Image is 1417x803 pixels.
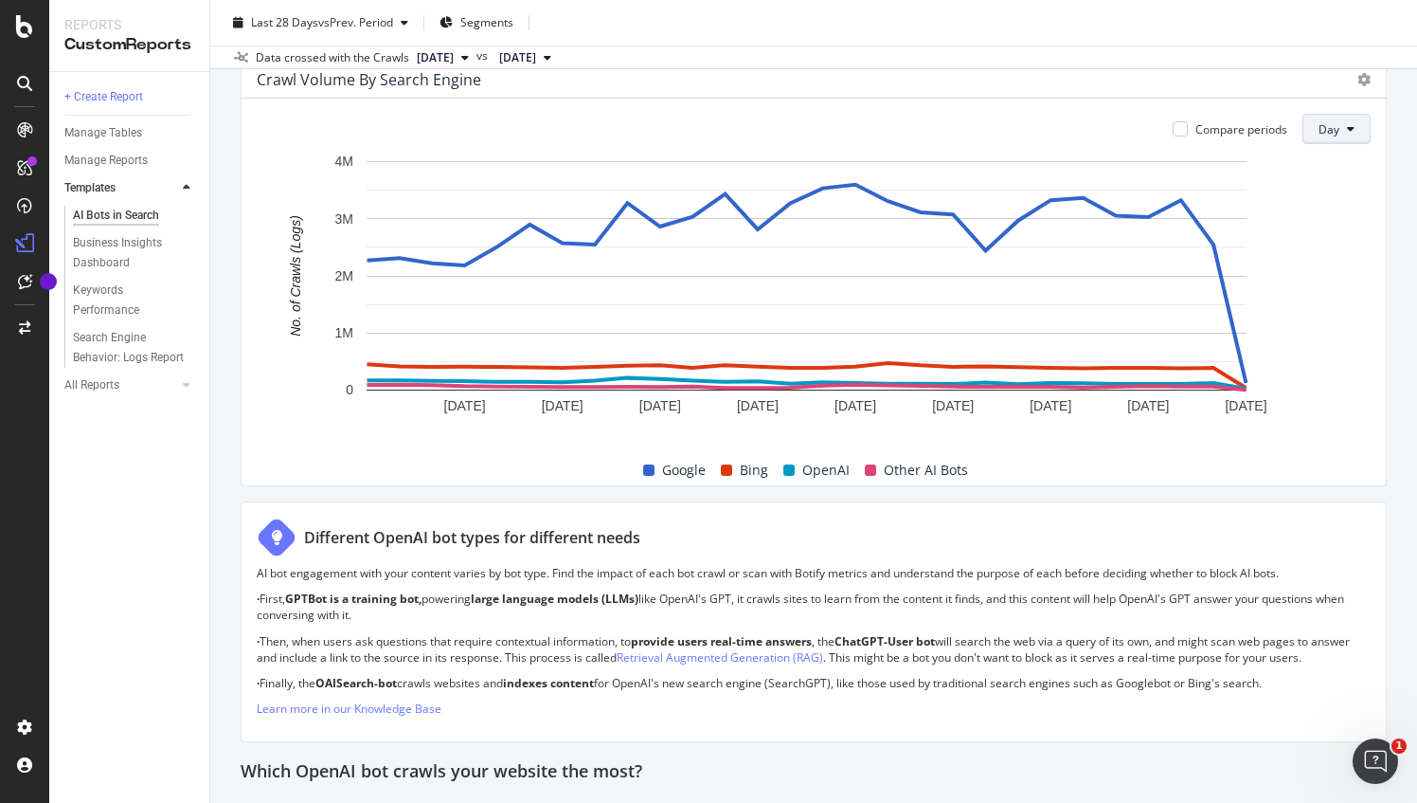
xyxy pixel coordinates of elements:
[932,398,974,413] text: [DATE]
[639,398,681,413] text: [DATE]
[884,459,968,482] span: Other AI Bots
[257,591,260,607] strong: ·
[64,123,142,143] div: Manage Tables
[257,152,1356,439] svg: A chart.
[1353,739,1398,784] iframe: Intercom live chat
[285,591,422,607] strong: GPTBot is a training bot,
[503,675,594,691] strong: indexes content
[251,14,318,30] span: Last 28 Days
[257,70,481,89] div: Crawl Volume By Search Engine
[257,675,260,691] strong: ·
[64,151,148,171] div: Manage Reports
[1127,398,1169,413] text: [DATE]
[64,123,196,143] a: Manage Tables
[834,398,876,413] text: [DATE]
[73,328,196,368] a: Search Engine Behavior: Logs Report
[64,15,194,34] div: Reports
[802,459,850,482] span: OpenAI
[257,633,260,649] strong: ·
[499,49,536,66] span: 2023 Sep. 27th
[834,633,935,649] strong: ChatGPT-User bot
[492,46,559,69] button: [DATE]
[335,268,353,283] text: 2M
[335,155,353,170] text: 4M
[64,375,177,395] a: All Reports
[40,273,57,290] div: Tooltip anchor
[409,46,476,69] button: [DATE]
[1391,739,1407,754] span: 1
[315,675,397,691] strong: OAISearch-bot
[73,233,182,273] div: Business Insights Dashboard
[241,757,642,788] h2: Which OpenAI bot crawls your website the most?
[1318,121,1339,137] span: Day
[73,206,159,226] div: AI Bots in Search
[256,49,409,66] div: Data crossed with the Crawls
[617,649,823,666] a: Retrieval Augmented Generation (RAG)
[737,398,779,413] text: [DATE]
[241,757,1387,788] div: Which OpenAI bot crawls your website the most?
[335,325,353,340] text: 1M
[542,398,583,413] text: [DATE]
[64,34,194,56] div: CustomReports
[257,633,1371,666] p: Then, when users ask questions that require contextual information, to , the will search the web ...
[73,281,196,320] a: Keywords Performance
[225,8,416,38] button: Last 28 DaysvsPrev. Period
[288,215,303,337] text: No. of Crawls (Logs)
[740,459,768,482] span: Bing
[460,14,513,30] span: Segments
[257,701,441,717] a: Learn more in our Knowledge Base
[444,398,486,413] text: [DATE]
[241,60,1387,486] div: Crawl Volume By Search EngineCompare periodsDayA chart.GoogleBingOpenAIOther AI Bots
[257,675,1371,691] p: Finally, the crawls websites and for OpenAI's new search engine (SearchGPT), like those used by t...
[662,459,706,482] span: Google
[257,591,1371,623] p: First, powering like OpenAI's GPT, it crawls sites to learn from the content it finds, and this c...
[241,502,1387,742] div: Different OpenAI bot types for different needsAI bot engagement with your content varies by bot t...
[73,206,196,226] a: AI Bots in Search
[64,178,177,198] a: Templates
[64,375,119,395] div: All Reports
[73,328,185,368] div: Search Engine Behavior: Logs Report
[335,211,353,227] text: 3M
[417,49,454,66] span: 2025 Sep. 24th
[432,8,521,38] button: Segments
[257,565,1371,581] p: AI bot engagement with your content varies by bot type. Find the impact of each bot crawl or scan...
[631,633,812,649] strong: provide users real-time answers
[64,178,116,198] div: Templates
[64,87,196,107] a: + Create Report
[1225,398,1266,413] text: [DATE]
[471,591,638,607] strong: large language models (LLMs)
[476,47,492,64] span: vs
[64,151,196,171] a: Manage Reports
[1030,398,1071,413] text: [DATE]
[346,383,353,398] text: 0
[64,87,143,107] div: + Create Report
[1195,121,1287,137] div: Compare periods
[304,527,640,549] div: Different OpenAI bot types for different needs
[73,233,196,273] a: Business Insights Dashboard
[73,281,179,320] div: Keywords Performance
[1302,114,1371,144] button: Day
[318,14,393,30] span: vs Prev. Period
